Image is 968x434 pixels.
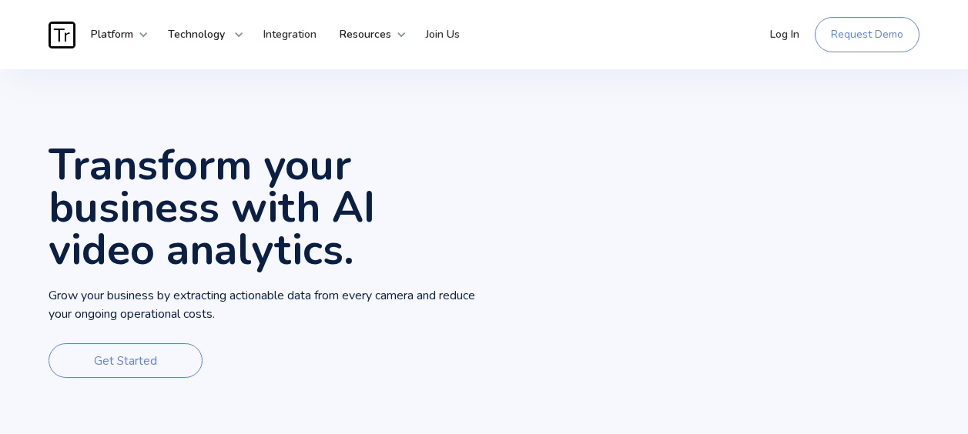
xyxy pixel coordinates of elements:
div: Technology [156,12,244,58]
p: Grow your business by extracting actionable data from every camera and reduce your ongoing operat... [49,286,484,325]
a: Integration [252,12,328,58]
strong: Platform [91,27,133,42]
a: Join Us [414,12,471,58]
a: Log In [759,12,811,58]
a: home [49,22,79,48]
strong: Technology [168,27,225,42]
img: Traces Logo [49,22,75,48]
strong: Resources [340,27,391,42]
a: Get Started [49,343,203,378]
div: Platform [79,12,149,58]
a: Request Demo [815,17,919,52]
div: Resources [328,12,407,58]
h1: Transform your business with AI video analytics. [49,144,484,271]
